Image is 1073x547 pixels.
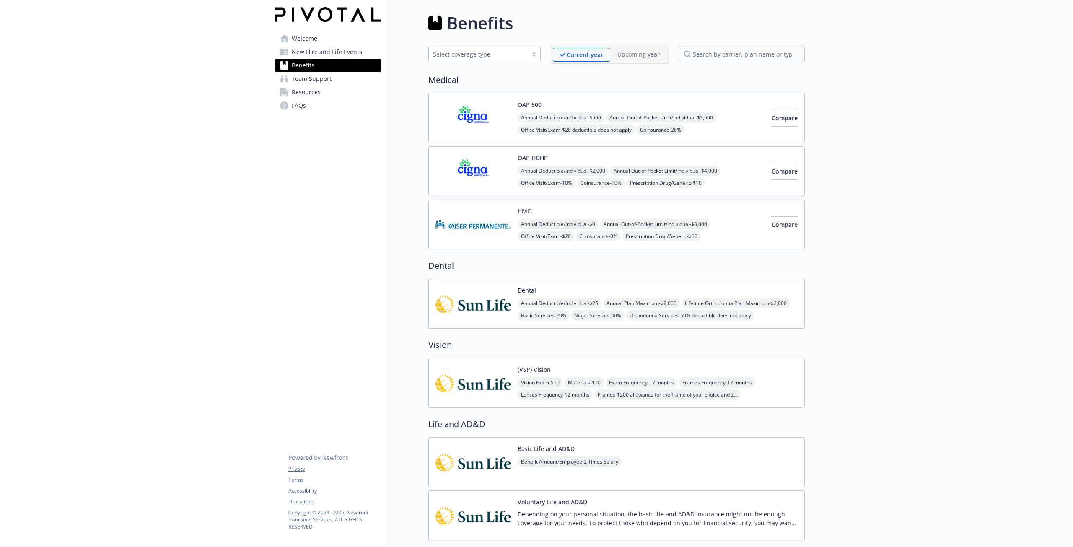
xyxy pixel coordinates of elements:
[275,32,381,45] a: Welcome
[518,231,574,241] span: Office Visit/Exam - $20
[565,377,604,388] span: Materials - $10
[622,231,701,241] span: Prescription Drug/Generic - $10
[292,99,306,112] span: FAQs
[518,286,536,295] button: Dental
[606,377,677,388] span: Exam Frequency - 12 months
[682,298,790,308] span: Lifetime Orthodontia Plan Maximum - $2,000
[518,444,575,453] button: Basic Life and AD&D
[435,153,511,189] img: CIGNA carrier logo
[610,166,721,176] span: Annual Out-of-Pocket Limit/Individual - $4,000
[275,45,381,59] a: New Hire and Life Events
[518,298,601,308] span: Annual Deductible/Individual - $25
[275,86,381,99] a: Resources
[447,10,513,36] h1: Benefits
[626,310,754,321] span: Orthodontia Services - 50% deductible does not apply
[518,456,622,467] span: Benefit Amount/Employee - 2 Times Salary
[428,418,805,430] h2: Life and AD&D
[772,110,798,127] button: Compare
[518,178,575,188] span: Office Visit/Exam - 10%
[518,389,593,400] span: Lenses Frequency - 12 months
[435,498,511,533] img: Sun Life Assurance Company of CA (US) carrier logo
[288,487,381,495] a: Accessibility
[292,86,321,99] span: Resources
[772,114,798,122] span: Compare
[679,46,805,62] input: search by carrier, plan name or type
[518,377,563,388] span: Vision Exam - $10
[518,153,548,162] button: OAP HDHP
[518,510,798,527] p: Depending on your personal situation, the basic life and AD&D insurance might not be enough cover...
[292,45,362,59] span: New Hire and Life Events
[435,100,511,136] img: CIGNA carrier logo
[433,50,524,59] div: Select coverage type
[518,365,551,374] button: (VSP) Vision
[518,219,599,229] span: Annual Deductible/Individual - $0
[567,50,603,59] p: Current year
[679,377,755,388] span: Frames Frequency - 12 months
[600,219,710,229] span: Annual Out-of-Pocket Limit/Individual - $3,000
[435,207,511,242] img: Kaiser Permanente Insurance Company carrier logo
[275,99,381,112] a: FAQs
[288,498,381,506] a: Disclaimer
[617,50,660,59] p: Upcoming year
[435,444,511,480] img: Sun Life Assurance Company of CA (US) carrier logo
[292,72,332,86] span: Team Support
[577,178,625,188] span: Coinsurance - 10%
[435,286,511,321] img: Sun Life Assurance Company of CA (US) carrier logo
[275,72,381,86] a: Team Support
[571,310,625,321] span: Major Services - 40%
[772,216,798,233] button: Compare
[518,207,532,215] button: HMO
[518,166,609,176] span: Annual Deductible/Individual - $2,000
[428,74,805,86] h2: Medical
[288,509,381,530] p: Copyright © 2024 - 2025 , Newfront Insurance Services, ALL RIGHTS RESERVED
[292,59,314,72] span: Benefits
[288,465,381,473] a: Privacy
[288,476,381,484] a: Terms
[637,124,684,135] span: Coinsurance - 20%
[610,48,667,62] span: Upcoming year
[772,167,798,175] span: Compare
[518,310,570,321] span: Basic Services - 20%
[772,220,798,228] span: Compare
[292,32,317,45] span: Welcome
[603,298,680,308] span: Annual Plan Maximum - $2,000
[518,124,635,135] span: Office Visit/Exam - $20 deductible does not apply
[435,365,511,401] img: Sun Life Assurance Company of CA (US) carrier logo
[627,178,705,188] span: Prescription Drug/Generic - $10
[594,389,741,400] span: Frames - $200 allowance for the frame of your choice and 20% off the amount over your allowance; ...
[428,259,805,272] h2: Dental
[772,163,798,180] button: Compare
[428,339,805,351] h2: Vision
[606,112,716,123] span: Annual Out-of-Pocket Limit/Individual - $3,500
[518,100,542,109] button: OAP 500
[518,498,587,506] button: Voluntary Life and AD&D
[275,59,381,72] a: Benefits
[518,112,604,123] span: Annual Deductible/Individual - $500
[576,231,621,241] span: Coinsurance - 0%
